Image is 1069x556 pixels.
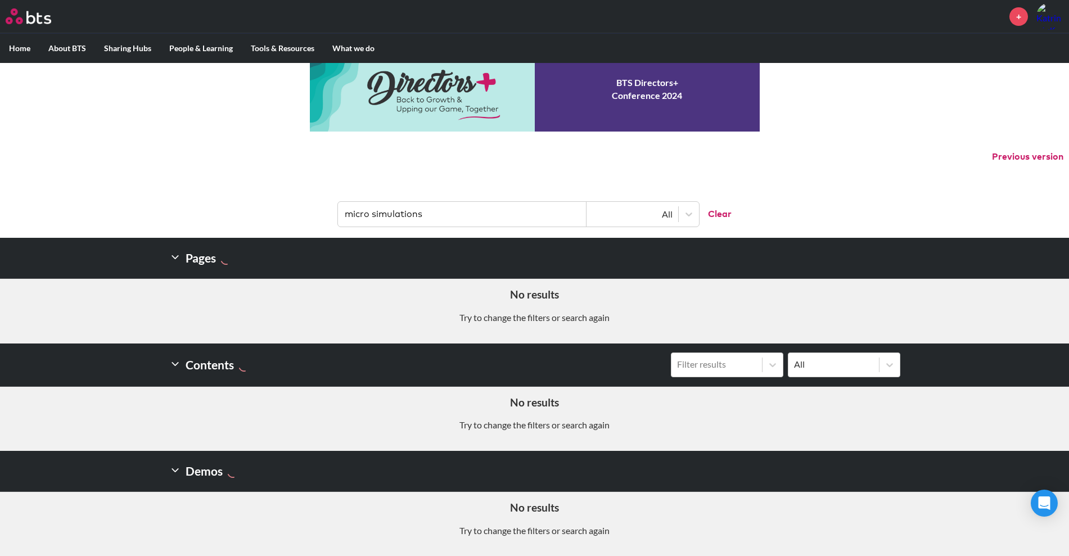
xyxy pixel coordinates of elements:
h2: Contents [169,352,250,377]
h5: No results [8,395,1061,410]
h2: Demos [169,460,238,482]
label: Sharing Hubs [95,34,160,63]
p: Try to change the filters or search again [8,525,1061,537]
p: Try to change the filters or search again [8,311,1061,324]
a: Conference 2024 [310,47,760,132]
a: Profile [1036,3,1063,30]
button: Previous version [992,151,1063,163]
a: + [1009,7,1028,26]
p: Try to change the filters or search again [8,419,1061,431]
label: Tools & Resources [242,34,323,63]
div: All [794,358,873,370]
label: About BTS [39,34,95,63]
input: Find contents, pages and demos... [338,202,587,227]
a: Go home [6,8,72,24]
div: Open Intercom Messenger [1031,490,1058,517]
h2: Pages [169,247,232,269]
div: Filter results [677,358,756,370]
h5: No results [8,287,1061,302]
label: People & Learning [160,34,242,63]
img: Katrin Mulford [1036,3,1063,30]
button: Clear [699,202,732,227]
div: All [592,208,673,220]
img: BTS Logo [6,8,51,24]
label: What we do [323,34,384,63]
h5: No results [8,500,1061,516]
